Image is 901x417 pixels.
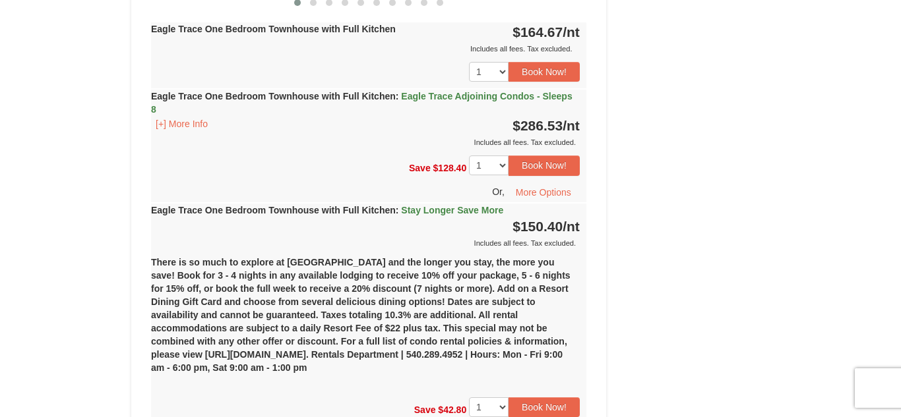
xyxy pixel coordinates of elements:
[513,118,563,133] span: $286.53
[563,24,580,40] span: /nt
[151,236,580,250] div: Includes all fees. Tax excluded.
[438,404,466,414] span: $42.80
[151,205,503,215] strong: Eagle Trace One Bedroom Townhouse with Full Kitchen
[396,91,399,101] span: :
[409,163,431,173] span: Save
[513,24,580,40] strong: $164.67
[151,91,573,115] strong: Eagle Trace One Bedroom Townhouse with Full Kitchen
[151,91,573,115] span: Eagle Trace Adjoining Condos - Sleeps 8
[151,136,580,149] div: Includes all fees. Tax excluded.
[151,24,396,34] strong: Eagle Trace One Bedroom Townhouse with Full Kitchen
[414,404,436,414] span: Save
[433,163,467,173] span: $128.40
[151,250,586,391] div: There is so much to explore at [GEOGRAPHIC_DATA] and the longer you stay, the more you save! Book...
[509,62,580,82] button: Book Now!
[513,219,563,234] span: $150.40
[509,397,580,417] button: Book Now!
[507,182,580,202] button: More Options
[396,205,399,215] span: :
[563,118,580,133] span: /nt
[401,205,503,215] span: Stay Longer Save More
[151,42,580,55] div: Includes all fees. Tax excluded.
[509,155,580,175] button: Book Now!
[151,117,212,131] button: [+] More Info
[563,219,580,234] span: /nt
[492,186,505,196] span: Or,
